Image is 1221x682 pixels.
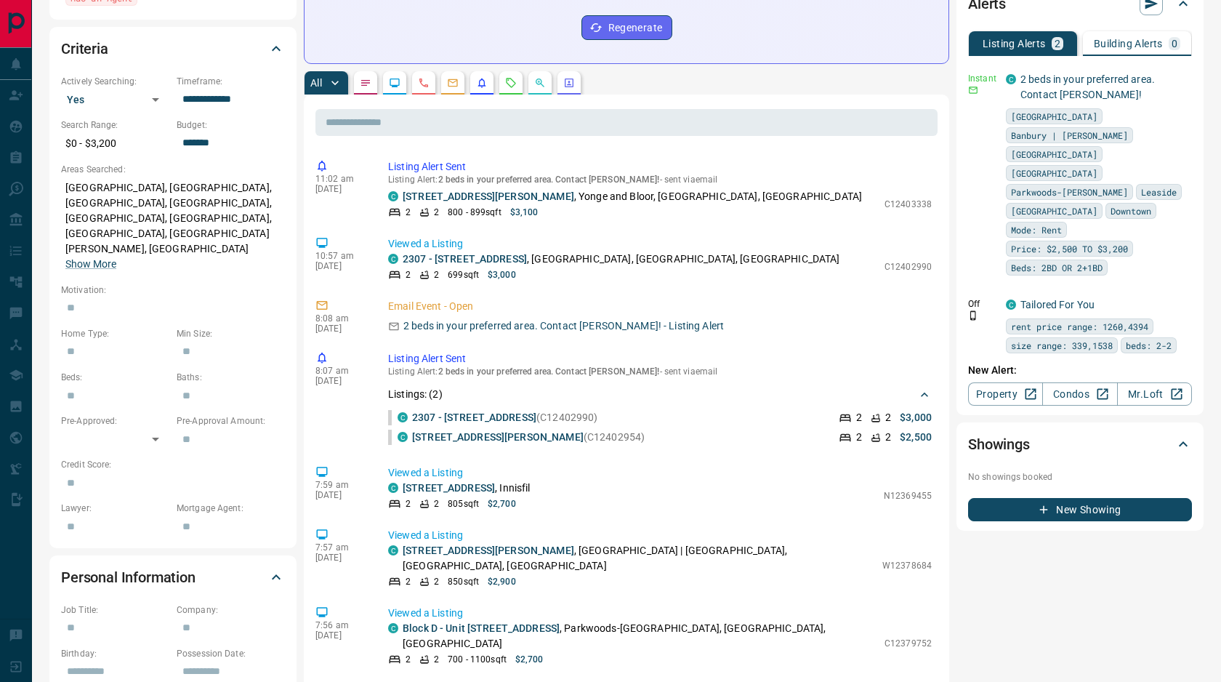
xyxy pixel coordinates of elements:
p: 2 beds in your preferred area. Contact [PERSON_NAME]! - Listing Alert [403,318,724,334]
p: C12379752 [884,637,932,650]
p: 2 [434,497,439,510]
p: Listing Alert : - sent via email [388,366,932,377]
div: condos.ca [388,483,398,493]
p: Company: [177,603,285,617]
p: $2,500 [900,430,932,445]
p: 7:59 am [315,480,366,490]
p: $2,700 [515,653,544,666]
p: 2 [434,653,439,666]
svg: Emails [447,77,459,89]
a: 2307 - [STREET_ADDRESS] [403,253,527,265]
p: N12369455 [884,489,932,502]
p: [DATE] [315,553,366,563]
p: New Alert: [968,363,1192,378]
p: Viewed a Listing [388,606,932,621]
span: Beds: 2BD OR 2+1BD [1011,260,1103,275]
svg: Agent Actions [563,77,575,89]
p: Viewed a Listing [388,236,932,252]
p: Mortgage Agent: [177,502,285,515]
div: condos.ca [398,432,408,442]
p: 2 [406,497,411,510]
a: 2307 - [STREET_ADDRESS] [412,412,536,423]
p: Areas Searched: [61,163,285,176]
p: (C12402990) [412,410,597,425]
p: 699 sqft [448,268,479,281]
p: $0 - $3,200 [61,132,169,156]
svg: Lead Browsing Activity [389,77,400,89]
p: Building Alerts [1094,39,1163,49]
p: , Innisfil [403,481,530,496]
div: Showings [968,427,1192,462]
p: $2,700 [488,497,516,510]
p: Motivation: [61,284,285,297]
p: Off [968,297,997,310]
p: (C12402954) [412,430,645,445]
p: [GEOGRAPHIC_DATA], [GEOGRAPHIC_DATA], [GEOGRAPHIC_DATA], [GEOGRAPHIC_DATA], [GEOGRAPHIC_DATA], [G... [61,176,285,276]
p: Job Title: [61,603,169,617]
div: Criteria [61,31,285,66]
svg: Listing Alerts [476,77,488,89]
span: [GEOGRAPHIC_DATA] [1011,166,1097,180]
p: 2 [406,653,411,666]
p: Instant [968,72,997,85]
p: 7:57 am [315,542,366,553]
p: , [GEOGRAPHIC_DATA], [GEOGRAPHIC_DATA], [GEOGRAPHIC_DATA] [403,252,840,267]
h2: Personal Information [61,566,196,589]
span: [GEOGRAPHIC_DATA] [1011,147,1097,161]
a: 2 beds in your preferred area. Contact [PERSON_NAME]! [1020,73,1155,100]
span: beds: 2-2 [1126,338,1172,353]
p: [DATE] [315,184,366,194]
p: Listing Alert Sent [388,159,932,174]
p: Beds: [61,371,169,384]
span: Price: $2,500 TO $3,200 [1011,241,1128,256]
p: Timeframe: [177,75,285,88]
svg: Calls [418,77,430,89]
p: Min Size: [177,327,285,340]
p: [DATE] [315,376,366,386]
div: condos.ca [398,412,408,422]
p: Home Type: [61,327,169,340]
div: condos.ca [388,254,398,264]
a: [STREET_ADDRESS] [403,482,495,494]
p: [DATE] [315,324,366,334]
p: 700 - 1100 sqft [448,653,507,666]
p: 800 - 899 sqft [448,206,501,219]
h2: Criteria [61,37,108,60]
button: Regenerate [581,15,672,40]
h2: Showings [968,433,1030,456]
svg: Email [968,85,978,95]
span: [GEOGRAPHIC_DATA] [1011,109,1097,124]
p: Search Range: [61,119,169,132]
a: [STREET_ADDRESS][PERSON_NAME] [403,190,574,202]
p: 2 [434,268,439,281]
p: 2 [406,268,411,281]
span: [GEOGRAPHIC_DATA] [1011,204,1097,218]
p: 11:02 am [315,174,366,184]
p: Viewed a Listing [388,528,932,543]
p: 8:08 am [315,313,366,324]
span: size range: 339,1538 [1011,338,1113,353]
p: 805 sqft [448,497,479,510]
p: 2 [434,575,439,588]
p: Credit Score: [61,458,285,471]
p: Possession Date: [177,647,285,660]
p: Baths: [177,371,285,384]
div: condos.ca [388,545,398,555]
p: , [GEOGRAPHIC_DATA] | [GEOGRAPHIC_DATA], [GEOGRAPHIC_DATA], [GEOGRAPHIC_DATA] [403,543,875,574]
p: Listings: ( 2 ) [388,387,443,402]
div: condos.ca [388,623,398,633]
svg: Push Notification Only [968,310,978,321]
span: Parkwoods-[PERSON_NAME] [1011,185,1128,199]
svg: Notes [360,77,371,89]
p: 10:57 am [315,251,366,261]
a: [STREET_ADDRESS][PERSON_NAME] [403,545,574,556]
p: All [310,78,322,88]
p: $2,900 [488,575,516,588]
span: Banbury | [PERSON_NAME] [1011,128,1128,143]
p: Listing Alert : - sent via email [388,174,932,185]
span: 2 beds in your preferred area. Contact [PERSON_NAME]! [438,366,660,377]
a: Property [968,382,1043,406]
p: 2 [885,430,891,445]
p: 0 [1172,39,1177,49]
p: 2 [1055,39,1060,49]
